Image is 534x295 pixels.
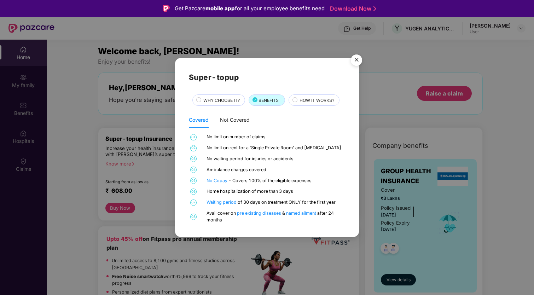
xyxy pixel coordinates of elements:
[190,178,197,184] span: 05
[190,134,197,140] span: 01
[207,167,343,173] div: Ambulance charges covered
[207,188,343,195] div: Home hospitalization of more than 3 days
[300,97,334,104] span: HOW IT WORKS?
[347,51,366,70] button: Close
[220,116,250,124] div: Not Covered
[207,199,343,206] div: of 30 days on treatment ONLY for the first year
[259,97,279,104] span: BENEFITS
[207,178,343,184] div: - Covers 100% of the eligible expenses
[163,5,170,12] img: Logo
[189,71,346,83] h2: Super-topup
[286,210,317,216] a: named ailment
[207,210,343,224] div: Avail cover on & after 24 months
[205,5,235,12] strong: mobile app
[207,199,238,205] a: Waiting period
[237,210,282,216] a: pre existing diseases
[190,199,197,206] span: 07
[189,116,209,124] div: Covered
[330,5,374,12] a: Download Now
[347,51,366,71] img: svg+xml;base64,PHN2ZyB4bWxucz0iaHR0cDovL3d3dy53My5vcmcvMjAwMC9zdmciIHdpZHRoPSI1NiIgaGVpZ2h0PSI1Ni...
[207,156,343,162] div: No waiting period for injuries or accidents
[190,214,197,220] span: 08
[203,97,240,104] span: WHY CHOOSE IT?
[175,4,325,13] div: Get Pazcare for all your employee benefits need
[190,145,197,151] span: 02
[207,134,343,140] div: No limit on number of claims
[207,178,228,183] a: No Copay
[373,5,376,12] img: Stroke
[190,167,197,173] span: 04
[190,156,197,162] span: 03
[207,145,343,151] div: No limit on rent for a 'Single Private Room' and [MEDICAL_DATA]
[190,189,197,195] span: 06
